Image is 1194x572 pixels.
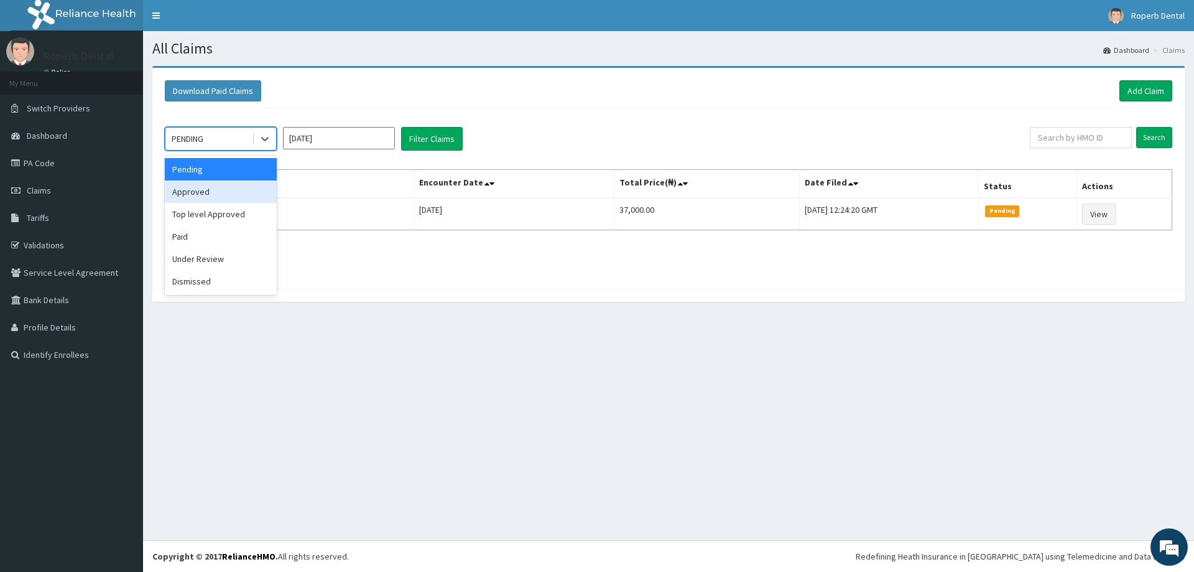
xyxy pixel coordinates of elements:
[1136,127,1172,148] input: Search
[165,270,277,293] div: Dismissed
[165,203,277,225] div: Top level Approved
[165,198,414,230] td: Ebere Nnaeto (CCD/10190/A)
[414,198,614,230] td: [DATE]
[44,50,114,62] p: Roperb Dental
[172,133,203,145] div: PENDING
[856,550,1185,563] div: Redefining Heath Insurance in [GEOGRAPHIC_DATA] using Telemedicine and Data Science!
[27,130,67,141] span: Dashboard
[165,158,277,181] div: Pending
[1119,80,1172,101] a: Add Claim
[1030,127,1132,148] input: Search by HMO ID
[27,185,51,196] span: Claims
[222,551,275,562] a: RelianceHMO
[152,551,278,562] strong: Copyright © 2017 .
[414,170,614,199] th: Encounter Date
[800,198,979,230] td: [DATE] 12:24:20 GMT
[1108,8,1124,24] img: User Image
[985,205,1019,217] span: Pending
[27,103,90,114] span: Switch Providers
[800,170,979,199] th: Date Filed
[44,68,73,77] a: Online
[1131,10,1185,21] span: Roperb Dental
[1082,204,1116,225] a: View
[165,181,277,203] div: Approved
[1103,45,1149,55] a: Dashboard
[143,540,1194,572] footer: All rights reserved.
[614,170,800,199] th: Total Price(₦)
[165,80,261,101] button: Download Paid Claims
[979,170,1077,199] th: Status
[165,170,414,199] th: Name
[614,198,800,230] td: 37,000.00
[165,248,277,270] div: Under Review
[401,127,463,151] button: Filter Claims
[152,40,1185,57] h1: All Claims
[1150,45,1185,55] li: Claims
[1077,170,1172,199] th: Actions
[283,127,395,149] input: Select Month and Year
[6,37,34,65] img: User Image
[165,225,277,248] div: Paid
[27,212,49,223] span: Tariffs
